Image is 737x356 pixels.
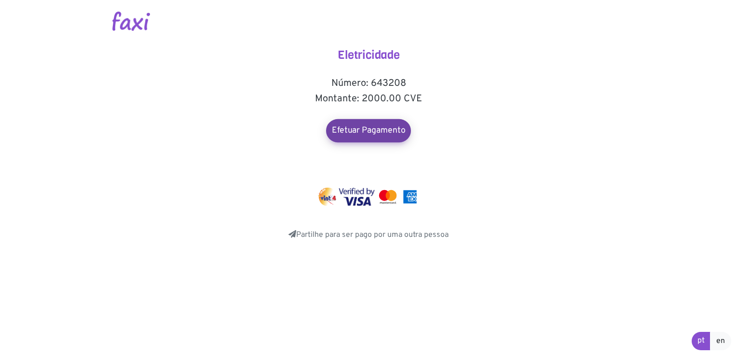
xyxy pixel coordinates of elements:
[272,78,465,89] h5: Número: 643208
[272,48,465,62] h4: Eletricidade
[318,188,337,206] img: vinti4
[288,230,449,240] a: Partilhe para ser pago por uma outra pessoa
[326,119,411,142] a: Efetuar Pagamento
[710,332,731,350] a: en
[339,188,375,206] img: visa
[272,93,465,105] h5: Montante: 2000.00 CVE
[401,188,419,206] img: mastercard
[377,188,399,206] img: mastercard
[692,332,710,350] a: pt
